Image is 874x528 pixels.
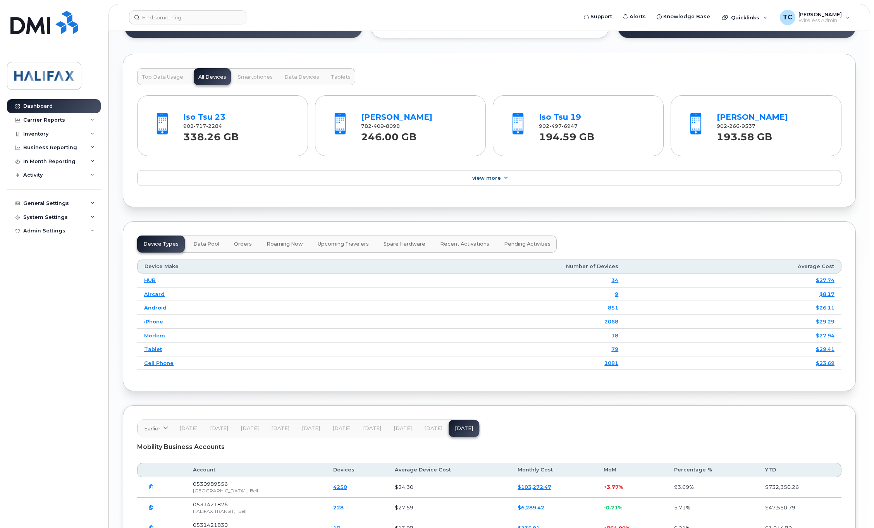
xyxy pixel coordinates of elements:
th: Average Device Cost [388,463,511,477]
a: 2068 [604,318,618,325]
a: $8.17 [819,291,834,297]
a: 1081 [604,360,618,366]
th: Devices [326,463,388,477]
a: [PERSON_NAME] [361,112,432,122]
span: [DATE] [241,425,259,432]
strong: 194.59 GB [539,127,594,143]
td: 93.69% [667,477,758,498]
a: HUB [144,277,156,283]
span: 902 [717,123,755,129]
span: 9537 [740,123,755,129]
a: 4250 [333,484,347,490]
span: Data Devices [284,74,319,80]
a: Support [578,9,618,24]
div: Tammy Currie [774,10,855,25]
a: $29.29 [816,318,834,325]
span: Quicklinks [731,14,759,21]
span: Orders [234,241,252,247]
div: Mobility Business Accounts [137,437,841,457]
span: Recent Activations [440,241,489,247]
span: + [604,484,607,490]
iframe: Messenger Launcher [840,494,868,522]
a: iPhone [144,318,163,325]
a: Android [144,304,167,311]
a: 9 [615,291,618,297]
span: -0.71% [604,504,622,511]
span: 0531421830 [193,522,228,528]
span: 902 [539,123,578,129]
a: $103,272.47 [518,484,551,490]
a: $6,289.42 [518,504,544,511]
a: 34 [611,277,618,283]
span: [DATE] [302,425,320,432]
span: 8098 [384,123,400,129]
a: $29.41 [816,346,834,352]
span: Upcoming Travelers [318,241,369,247]
th: MoM [597,463,667,477]
span: 0530989556 [193,481,228,487]
button: Smartphones [233,68,277,85]
span: [DATE] [394,425,412,432]
th: Device Make [137,260,343,273]
span: HALIFAX TRANSIT, [193,508,235,514]
span: 2284 [206,123,222,129]
span: Bell [250,488,258,494]
span: TC [783,13,792,22]
span: [DATE] [332,425,351,432]
div: Quicklinks [716,10,773,25]
span: 902 [183,123,222,129]
td: 5.71% [667,498,758,518]
th: Number of Devices [343,260,625,273]
a: $23.69 [816,360,834,366]
td: $24.30 [388,477,511,498]
a: $27.74 [816,277,834,283]
span: [DATE] [179,425,198,432]
a: 851 [608,304,618,311]
span: Smartphones [238,74,273,80]
a: Modem [144,332,165,339]
td: $27.59 [388,498,511,518]
span: [DATE] [424,425,442,432]
span: Earlier [144,425,160,432]
span: Spare Hardware [384,241,425,247]
a: Iso Tsu 19 [539,112,581,122]
strong: 338.26 GB [183,127,239,143]
span: Pending Activities [504,241,551,247]
th: YTD [758,463,841,477]
span: [PERSON_NAME] [798,11,842,17]
a: Cell Phone [144,360,174,366]
a: 79 [611,346,618,352]
a: $27.94 [816,332,834,339]
span: 266 [727,123,740,129]
span: 717 [194,123,206,129]
a: View More [137,170,841,186]
span: Wireless Admin [798,17,842,24]
a: $26.11 [816,304,834,311]
span: [DATE] [210,425,228,432]
th: Account [186,463,326,477]
span: 0531421826 [193,501,228,507]
span: 409 [372,123,384,129]
a: Knowledge Base [651,9,716,24]
span: 3.77% [607,484,623,490]
button: Top Data Usage [137,68,188,85]
button: Tablets [326,68,355,85]
span: Data Pool [193,241,219,247]
th: Average Cost [625,260,841,273]
a: 18 [611,332,618,339]
strong: 246.00 GB [361,127,416,143]
a: Tablet [144,346,162,352]
th: Percentage % [667,463,758,477]
span: View More [472,175,501,181]
a: Iso Tsu 23 [183,112,225,122]
span: 782 [361,123,400,129]
span: 6947 [562,123,578,129]
span: Alerts [630,13,646,21]
a: [PERSON_NAME] [717,112,788,122]
span: Top Data Usage [142,74,183,80]
td: $732,350.26 [758,477,841,498]
span: [DATE] [363,425,381,432]
input: Find something... [129,10,246,24]
a: 228 [333,504,344,511]
a: Alerts [618,9,651,24]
